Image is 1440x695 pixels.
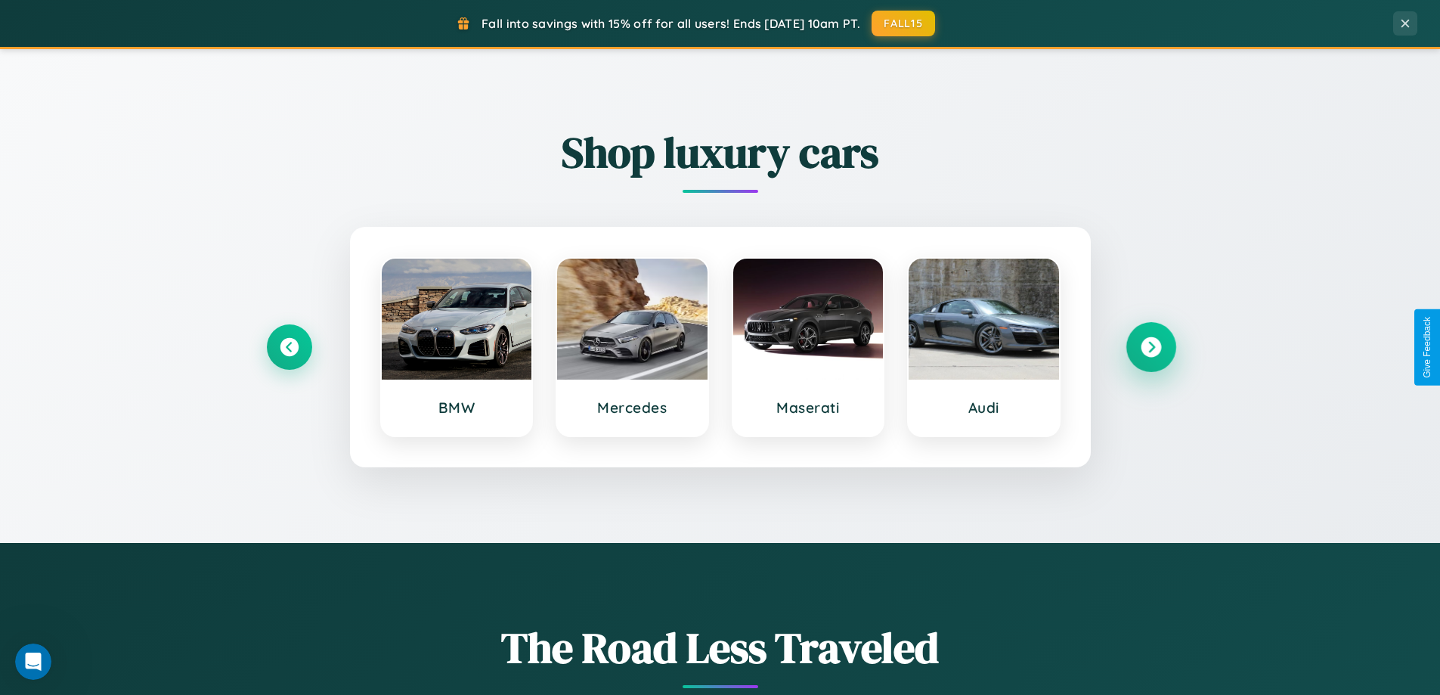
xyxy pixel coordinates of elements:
[482,16,860,31] span: Fall into savings with 15% off for all users! Ends [DATE] 10am PT.
[397,399,517,417] h3: BMW
[267,619,1174,677] h1: The Road Less Traveled
[1422,317,1432,378] div: Give Feedback
[748,399,869,417] h3: Maserati
[872,11,935,36] button: FALL15
[924,399,1044,417] h3: Audi
[15,644,51,680] iframe: Intercom live chat
[572,399,692,417] h3: Mercedes
[267,123,1174,182] h2: Shop luxury cars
